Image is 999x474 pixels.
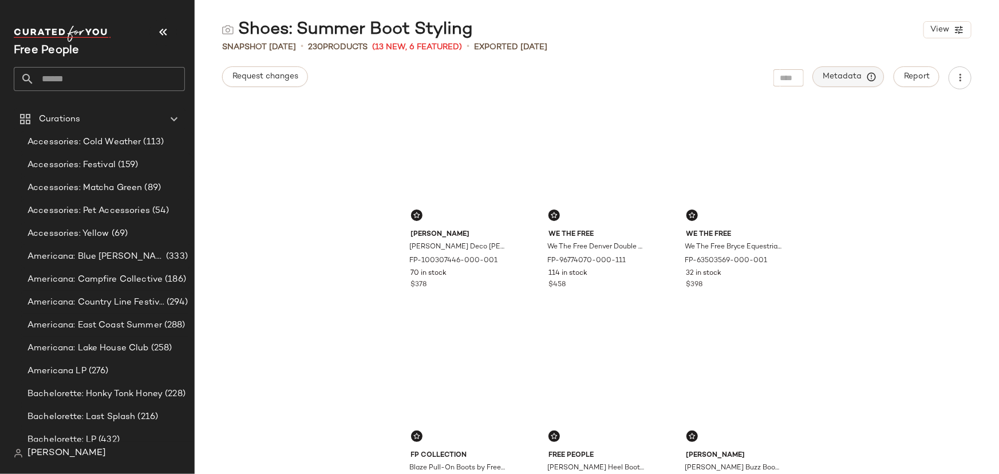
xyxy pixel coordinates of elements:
span: We The Free Bryce Equestrian Boots at Free People in Black, Size: EU 40 [685,242,782,252]
span: We The Free [686,230,783,240]
span: FP Collection [411,451,508,461]
img: svg%3e [413,433,420,440]
img: svg%3e [413,212,420,219]
span: [PERSON_NAME] [686,451,783,461]
span: $458 [548,280,566,290]
div: Products [308,41,368,53]
span: $398 [686,280,703,290]
span: Accessories: Matcha Green [27,181,143,195]
span: [PERSON_NAME] Deco [PERSON_NAME] Boots at Free People in Black, Size: US 9 [410,242,507,252]
span: (13 New, 6 Featured) [372,41,462,53]
span: We The Free [548,230,645,240]
span: 114 in stock [548,268,587,279]
span: Report [903,72,930,81]
span: Americana: East Coast Summer [27,319,162,332]
span: FP-63503569-000-001 [685,256,768,266]
span: Bachelorette: Honky Tonk Honey [27,388,163,401]
span: Free People [548,451,645,461]
span: • [301,40,303,54]
span: 230 [308,43,323,52]
span: Accessories: Yellow [27,227,109,240]
span: (228) [163,388,185,401]
span: (432) [96,433,120,447]
span: Americana LP [27,365,86,378]
span: [PERSON_NAME] [411,230,508,240]
span: (89) [143,181,161,195]
span: Bachelorette: Last Splash [27,410,136,424]
span: Blaze Pull-On Boots by Free People in Brown, Size: US 10 [410,463,507,473]
span: Request changes [232,72,298,81]
span: Accessories: Cold Weather [27,136,141,149]
button: Request changes [222,66,308,87]
span: (258) [149,342,172,355]
img: svg%3e [14,449,23,458]
span: FP-96774070-000-111 [547,256,626,266]
span: FP-100307446-000-001 [410,256,498,266]
p: Exported [DATE] [474,41,547,53]
span: Americana: Campfire Collective [27,273,163,286]
span: [PERSON_NAME] Buzz Boots at Free People in Brown, Size: US 5 [685,463,782,473]
span: Bachelorette: LP [27,433,96,447]
span: Snapshot [DATE] [222,41,296,53]
span: Metadata [823,72,875,82]
span: Americana: Blue [PERSON_NAME] Baby [27,250,164,263]
span: Americana: Country Line Festival [27,296,164,309]
span: Americana: Lake House Club [27,342,149,355]
span: • [467,40,469,54]
img: svg%3e [689,433,696,440]
button: Metadata [813,66,885,87]
span: (294) [164,296,188,309]
span: (69) [109,227,128,240]
span: Current Company Name [14,45,80,57]
img: svg%3e [551,433,558,440]
span: 32 in stock [686,268,722,279]
span: (54) [150,204,169,218]
div: Shoes: Summer Boot Styling [222,18,473,41]
span: Curations [39,113,80,126]
span: (113) [141,136,164,149]
span: [PERSON_NAME] Heel Boots by Free People in Black, Size: US 7.5 [547,463,644,473]
span: 70 in stock [411,268,447,279]
span: (288) [162,319,185,332]
img: cfy_white_logo.C9jOOHJF.svg [14,26,111,42]
span: (216) [136,410,159,424]
span: Accessories: Pet Accessories [27,204,150,218]
button: Report [894,66,939,87]
img: svg%3e [551,212,558,219]
img: svg%3e [222,24,234,35]
span: (159) [116,159,139,172]
img: svg%3e [689,212,696,219]
button: View [923,21,972,38]
span: $378 [411,280,427,290]
span: View [930,25,949,34]
span: (333) [164,250,188,263]
span: Accessories: Festival [27,159,116,172]
span: [PERSON_NAME] [27,447,106,460]
span: (186) [163,273,186,286]
span: (276) [86,365,109,378]
span: We The Free Denver Double Buckle Boots at Free People in Tan, Size: US 9.5 [547,242,644,252]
